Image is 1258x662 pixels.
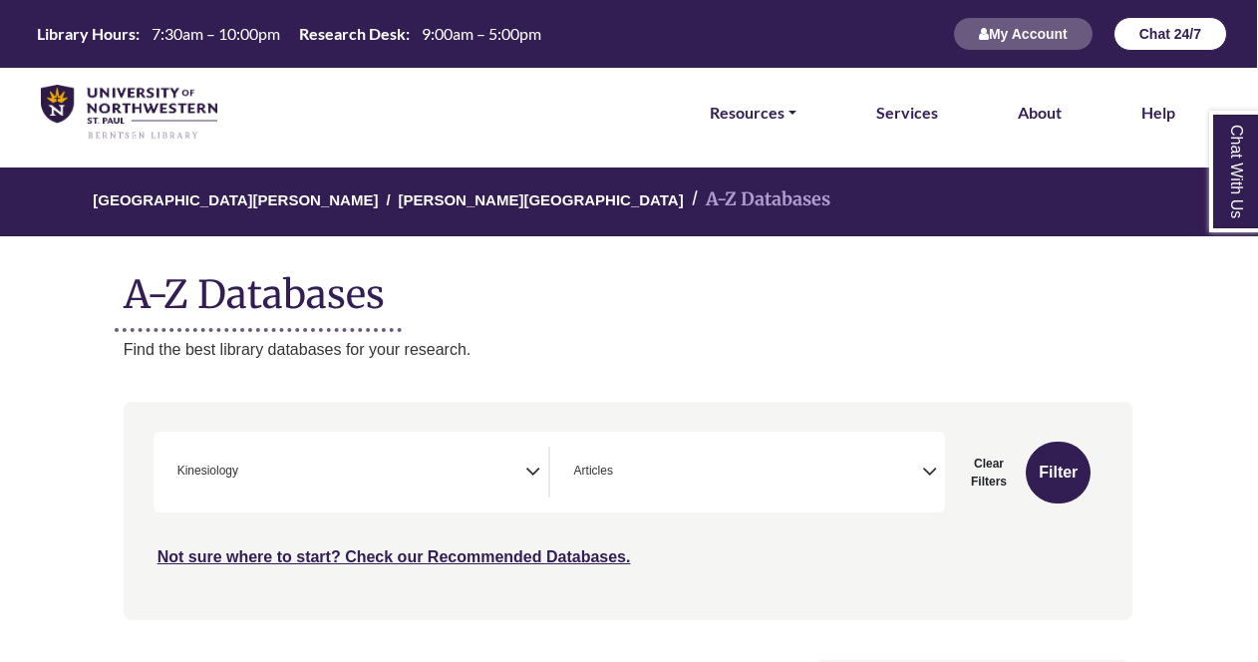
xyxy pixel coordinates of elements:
[399,188,684,208] a: [PERSON_NAME][GEOGRAPHIC_DATA]
[157,548,631,565] a: Not sure where to start? Check our Recommended Databases.
[574,462,613,481] span: Articles
[29,23,141,44] th: Library Hours:
[953,17,1094,51] button: My Account
[124,402,1133,619] nav: Search filters
[177,462,238,481] span: Kinesiology
[710,100,796,126] a: Resources
[1141,100,1175,126] a: Help
[291,23,411,44] th: Research Desk:
[169,462,238,481] li: Kinesiology
[1018,100,1062,126] a: About
[124,256,1133,317] h1: A-Z Databases
[1026,442,1091,503] button: Submit for Search Results
[422,24,541,43] span: 9:00am – 5:00pm
[242,466,251,482] textarea: Search
[152,24,280,43] span: 7:30am – 10:00pm
[1113,17,1227,51] button: Chat 24/7
[1113,25,1227,42] a: Chat 24/7
[957,442,1022,503] button: Clear Filters
[29,23,549,46] a: Hours Today
[617,466,626,482] textarea: Search
[124,167,1133,236] nav: breadcrumb
[93,188,378,208] a: [GEOGRAPHIC_DATA][PERSON_NAME]
[953,25,1094,42] a: My Account
[124,337,1133,363] p: Find the best library databases for your research.
[29,23,549,42] table: Hours Today
[41,85,217,141] img: library_home
[876,100,938,126] a: Services
[566,462,613,481] li: Articles
[684,185,830,214] li: A-Z Databases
